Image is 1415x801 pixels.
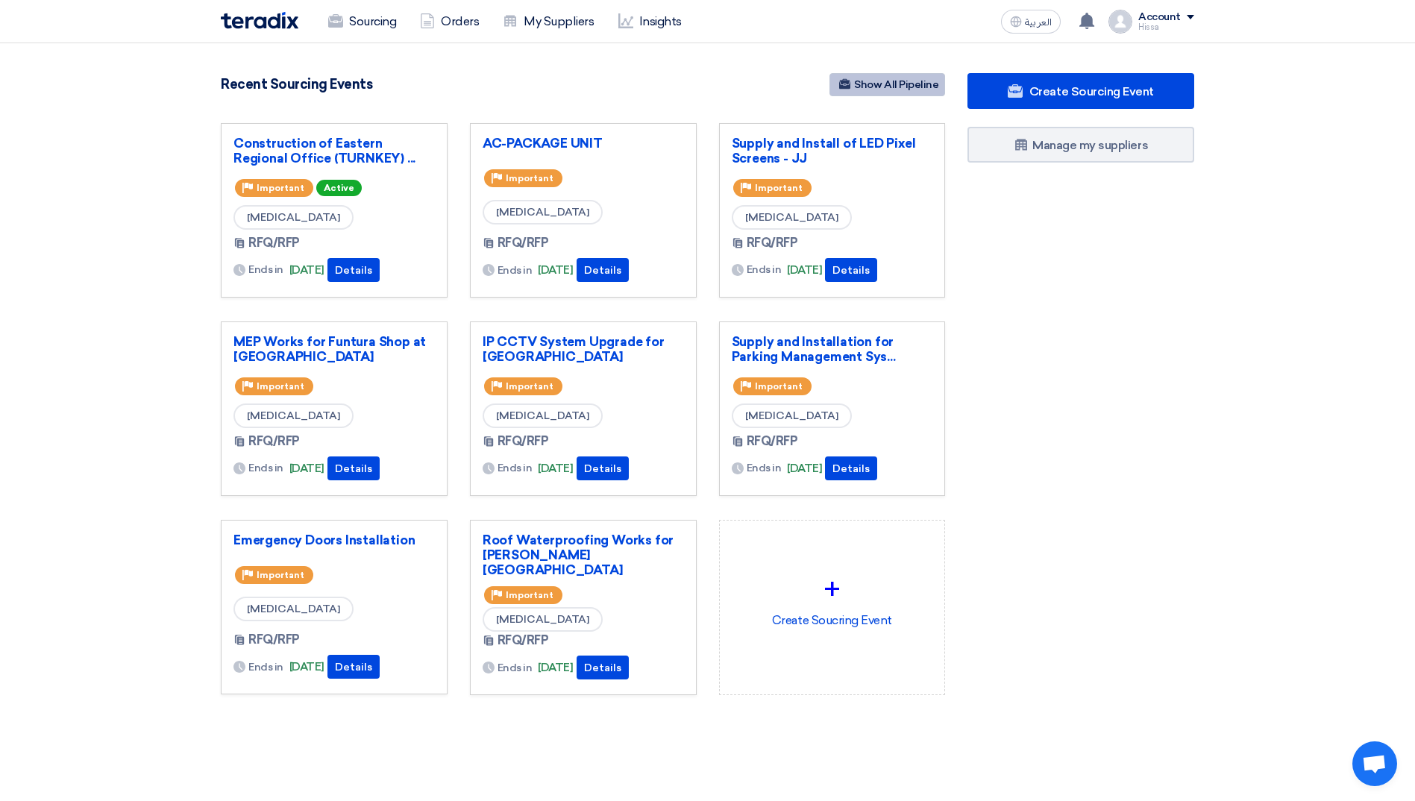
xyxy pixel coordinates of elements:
span: Important [755,183,803,193]
span: Ends in [498,460,533,476]
span: [DATE] [289,460,324,477]
a: AC-PACKAGE UNIT [483,136,684,151]
div: Hissa [1138,23,1194,31]
span: Ends in [498,263,533,278]
span: [MEDICAL_DATA] [483,607,603,632]
button: Details [327,258,380,282]
button: Details [327,655,380,679]
span: [DATE] [538,659,573,676]
button: Details [577,656,629,679]
a: Roof Waterproofing Works for [PERSON_NAME][GEOGRAPHIC_DATA] [483,533,684,577]
span: [MEDICAL_DATA] [233,597,354,621]
a: Show All Pipeline [829,73,945,96]
span: [DATE] [289,262,324,279]
span: RFQ/RFP [498,433,549,450]
div: + [732,567,933,612]
span: Ends in [498,660,533,676]
span: Active [316,180,362,196]
span: RFQ/RFP [747,234,798,252]
span: [MEDICAL_DATA] [233,403,354,428]
span: [MEDICAL_DATA] [233,205,354,230]
span: [DATE] [289,659,324,676]
span: [MEDICAL_DATA] [732,205,852,230]
button: Details [825,258,877,282]
span: Important [257,381,304,392]
a: Manage my suppliers [967,127,1194,163]
span: RFQ/RFP [498,234,549,252]
span: RFQ/RFP [248,631,300,649]
span: Important [257,570,304,580]
span: Important [506,381,553,392]
a: My Suppliers [491,5,606,38]
button: Details [577,456,629,480]
span: Important [755,381,803,392]
a: Emergency Doors Installation [233,533,435,547]
span: Important [506,590,553,600]
span: RFQ/RFP [248,433,300,450]
a: Sourcing [316,5,408,38]
h4: Recent Sourcing Events [221,76,372,92]
span: [MEDICAL_DATA] [732,403,852,428]
a: Supply and Installation for Parking Management Sys... [732,334,933,364]
span: Important [257,183,304,193]
a: Open chat [1352,741,1397,786]
button: Details [327,456,380,480]
img: profile_test.png [1108,10,1132,34]
span: [DATE] [538,262,573,279]
img: Teradix logo [221,12,298,29]
a: Orders [408,5,491,38]
span: Ends in [747,460,782,476]
button: العربية [1001,10,1061,34]
span: Ends in [248,659,283,675]
span: [DATE] [538,460,573,477]
button: Details [825,456,877,480]
span: Create Sourcing Event [1029,84,1154,98]
a: Insights [606,5,694,38]
span: العربية [1025,17,1052,28]
span: [DATE] [787,262,822,279]
span: RFQ/RFP [498,632,549,650]
button: Details [577,258,629,282]
a: MEP Works for Funtura Shop at [GEOGRAPHIC_DATA] [233,334,435,364]
span: RFQ/RFP [248,234,300,252]
span: [MEDICAL_DATA] [483,403,603,428]
div: Create Soucring Event [732,533,933,664]
span: Important [506,173,553,183]
a: Construction of Eastern Regional Office (TURNKEY) ... [233,136,435,166]
div: Account [1138,11,1181,24]
span: Ends in [747,262,782,277]
span: [DATE] [787,460,822,477]
span: RFQ/RFP [747,433,798,450]
span: Ends in [248,262,283,277]
a: IP CCTV System Upgrade for [GEOGRAPHIC_DATA] [483,334,684,364]
span: Ends in [248,460,283,476]
a: Supply and Install of LED Pixel Screens - JJ [732,136,933,166]
span: [MEDICAL_DATA] [483,200,603,224]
